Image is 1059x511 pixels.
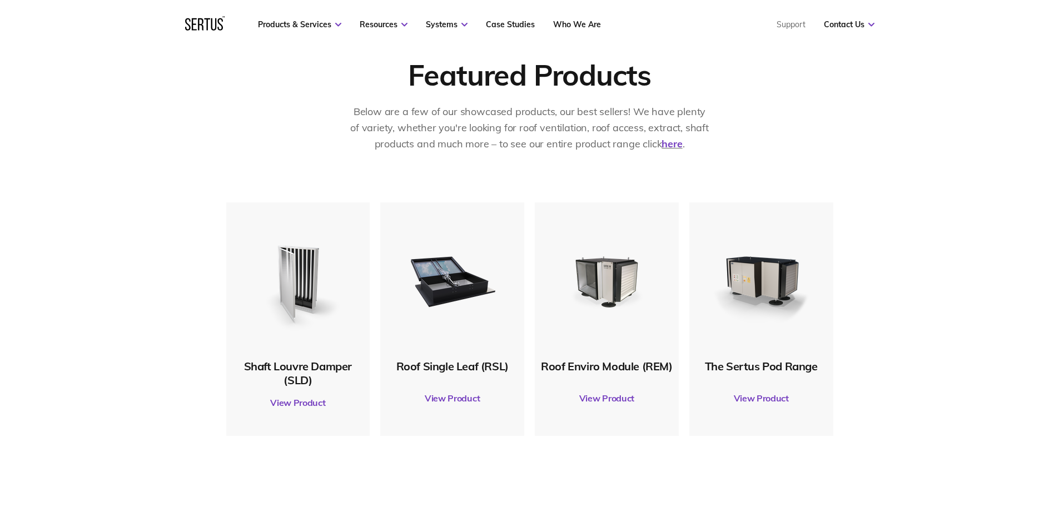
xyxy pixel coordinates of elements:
a: Contact Us [824,19,874,29]
div: Featured Products [408,57,650,93]
iframe: Chat Widget [859,382,1059,511]
a: View Product [695,383,828,414]
a: View Product [232,387,365,418]
a: View Product [386,383,519,414]
div: Roof Single Leaf (RSL) [386,359,519,373]
a: here [662,137,682,150]
a: Products & Services [258,19,341,29]
a: Support [777,19,806,29]
a: Who We Are [553,19,601,29]
a: Resources [360,19,407,29]
p: Below are a few of our showcased products, our best sellers! We have plenty of variety, whether y... [349,104,710,152]
div: Roof Enviro Module (REM) [540,359,673,373]
a: Systems [426,19,468,29]
div: The Sertus Pod Range [695,359,828,373]
a: View Product [540,383,673,414]
div: Shaft Louvre Damper (SLD) [232,359,365,387]
a: Case Studies [486,19,535,29]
